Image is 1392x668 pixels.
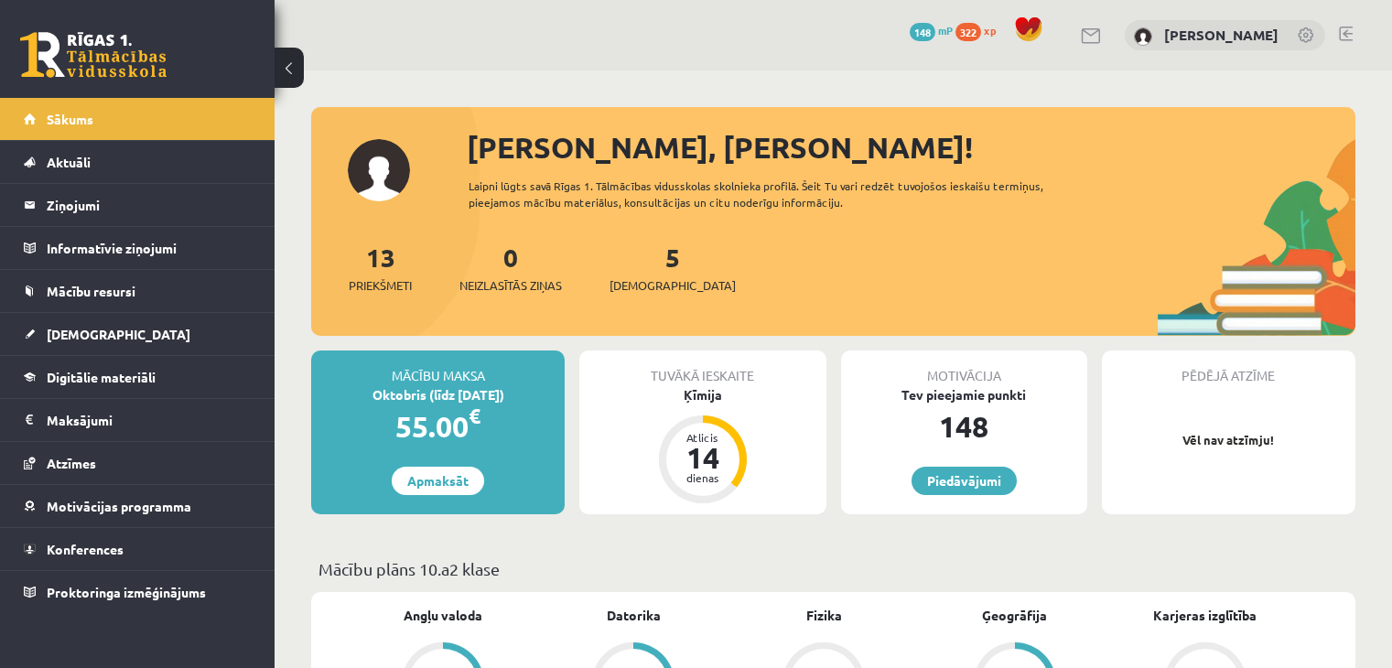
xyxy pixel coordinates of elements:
span: Motivācijas programma [47,498,191,514]
a: [DEMOGRAPHIC_DATA] [24,313,252,355]
span: [DEMOGRAPHIC_DATA] [610,276,736,295]
a: Apmaksāt [392,467,484,495]
a: 148 mP [910,23,953,38]
legend: Ziņojumi [47,184,252,226]
div: Ķīmija [579,385,825,404]
a: Angļu valoda [404,606,482,625]
div: Laipni lūgts savā Rīgas 1. Tālmācības vidusskolas skolnieka profilā. Šeit Tu vari redzēt tuvojošo... [469,178,1095,210]
span: Priekšmeti [349,276,412,295]
a: Maksājumi [24,399,252,441]
img: Rūta Talle [1134,27,1152,46]
div: dienas [675,472,730,483]
div: Pēdējā atzīme [1102,350,1355,385]
a: Atzīmes [24,442,252,484]
a: Ģeogrāfija [982,606,1047,625]
a: Proktoringa izmēģinājums [24,571,252,613]
div: 14 [675,443,730,472]
a: Konferences [24,528,252,570]
p: Vēl nav atzīmju! [1111,431,1346,449]
span: 148 [910,23,935,41]
a: 322 xp [955,23,1005,38]
div: 148 [841,404,1087,448]
span: Konferences [47,541,124,557]
span: Mācību resursi [47,283,135,299]
div: Tev pieejamie punkti [841,385,1087,404]
a: Piedāvājumi [912,467,1017,495]
span: Digitālie materiāli [47,369,156,385]
a: [PERSON_NAME] [1164,26,1279,44]
a: Ziņojumi [24,184,252,226]
div: [PERSON_NAME], [PERSON_NAME]! [467,125,1355,169]
div: Motivācija [841,350,1087,385]
a: Ķīmija Atlicis 14 dienas [579,385,825,506]
span: € [469,403,480,429]
legend: Maksājumi [47,399,252,441]
a: Rīgas 1. Tālmācības vidusskola [20,32,167,78]
a: Datorika [607,606,661,625]
a: Karjeras izglītība [1153,606,1257,625]
span: Neizlasītās ziņas [459,276,562,295]
div: 55.00 [311,404,565,448]
a: Fizika [806,606,842,625]
div: Atlicis [675,432,730,443]
a: 0Neizlasītās ziņas [459,241,562,295]
a: Informatīvie ziņojumi [24,227,252,269]
span: 322 [955,23,981,41]
a: Digitālie materiāli [24,356,252,398]
legend: Informatīvie ziņojumi [47,227,252,269]
span: Atzīmes [47,455,96,471]
a: Aktuāli [24,141,252,183]
span: [DEMOGRAPHIC_DATA] [47,326,190,342]
a: 13Priekšmeti [349,241,412,295]
a: Mācību resursi [24,270,252,312]
span: Sākums [47,111,93,127]
p: Mācību plāns 10.a2 klase [318,556,1348,581]
div: Oktobris (līdz [DATE]) [311,385,565,404]
div: Mācību maksa [311,350,565,385]
span: Aktuāli [47,154,91,170]
span: Proktoringa izmēģinājums [47,584,206,600]
a: 5[DEMOGRAPHIC_DATA] [610,241,736,295]
a: Sākums [24,98,252,140]
div: Tuvākā ieskaite [579,350,825,385]
span: xp [984,23,996,38]
span: mP [938,23,953,38]
a: Motivācijas programma [24,485,252,527]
